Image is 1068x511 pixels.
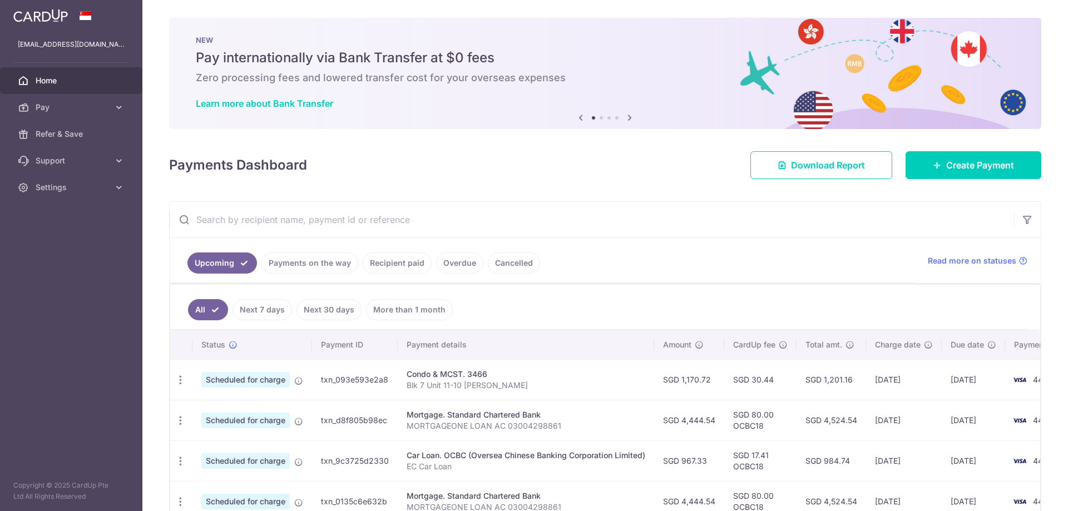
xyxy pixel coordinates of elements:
[866,359,942,400] td: [DATE]
[1008,495,1031,508] img: Bank Card
[875,339,921,350] span: Charge date
[36,182,109,193] span: Settings
[201,339,225,350] span: Status
[942,359,1005,400] td: [DATE]
[1033,415,1053,425] span: 4440
[1008,373,1031,386] img: Bank Card
[363,252,432,274] a: Recipient paid
[928,255,1016,266] span: Read more on statuses
[407,409,645,420] div: Mortgage. Standard Chartered Bank
[312,440,398,481] td: txn_9c3725d2330
[797,440,866,481] td: SGD 984.74
[663,339,691,350] span: Amount
[36,75,109,86] span: Home
[407,420,645,431] p: MORTGAGEONE LOAN AC 03004298861
[407,461,645,472] p: EC Car Loan
[866,400,942,440] td: [DATE]
[942,440,1005,481] td: [DATE]
[1033,456,1053,465] span: 4440
[906,151,1041,179] a: Create Payment
[18,39,125,50] p: [EMAIL_ADDRESS][DOMAIN_NAME]
[201,453,290,469] span: Scheduled for charge
[169,18,1041,129] img: Bank transfer banner
[436,252,483,274] a: Overdue
[1008,454,1031,468] img: Bank Card
[366,299,453,320] a: More than 1 month
[312,400,398,440] td: txn_d8f805b98ec
[201,494,290,509] span: Scheduled for charge
[724,400,797,440] td: SGD 80.00 OCBC18
[724,359,797,400] td: SGD 30.44
[946,158,1014,172] span: Create Payment
[1033,497,1053,506] span: 4440
[36,155,109,166] span: Support
[488,252,540,274] a: Cancelled
[928,255,1027,266] a: Read more on statuses
[170,202,1014,237] input: Search by recipient name, payment id or reference
[407,369,645,380] div: Condo & MCST. 3466
[942,400,1005,440] td: [DATE]
[1033,375,1053,384] span: 4440
[654,359,724,400] td: SGD 1,170.72
[724,440,797,481] td: SGD 17.41 OCBC18
[654,400,724,440] td: SGD 4,444.54
[233,299,292,320] a: Next 7 days
[296,299,362,320] a: Next 30 days
[196,71,1015,85] h6: Zero processing fees and lowered transfer cost for your overseas expenses
[750,151,892,179] a: Download Report
[36,128,109,140] span: Refer & Save
[733,339,775,350] span: CardUp fee
[196,49,1015,67] h5: Pay internationally via Bank Transfer at $0 fees
[196,36,1015,44] p: NEW
[805,339,842,350] span: Total amt.
[312,359,398,400] td: txn_093e593e2a8
[407,490,645,502] div: Mortgage. Standard Chartered Bank
[797,400,866,440] td: SGD 4,524.54
[201,413,290,428] span: Scheduled for charge
[13,9,68,22] img: CardUp
[196,98,333,109] a: Learn more about Bank Transfer
[407,450,645,461] div: Car Loan. OCBC (Oversea Chinese Banking Corporation Limited)
[791,158,865,172] span: Download Report
[797,359,866,400] td: SGD 1,201.16
[1008,414,1031,427] img: Bank Card
[187,252,257,274] a: Upcoming
[201,372,290,388] span: Scheduled for charge
[261,252,358,274] a: Payments on the way
[169,155,307,175] h4: Payments Dashboard
[866,440,942,481] td: [DATE]
[407,380,645,391] p: Blk 7 Unit 11-10 [PERSON_NAME]
[312,330,398,359] th: Payment ID
[654,440,724,481] td: SGD 967.33
[398,330,654,359] th: Payment details
[951,339,984,350] span: Due date
[36,102,109,113] span: Pay
[188,299,228,320] a: All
